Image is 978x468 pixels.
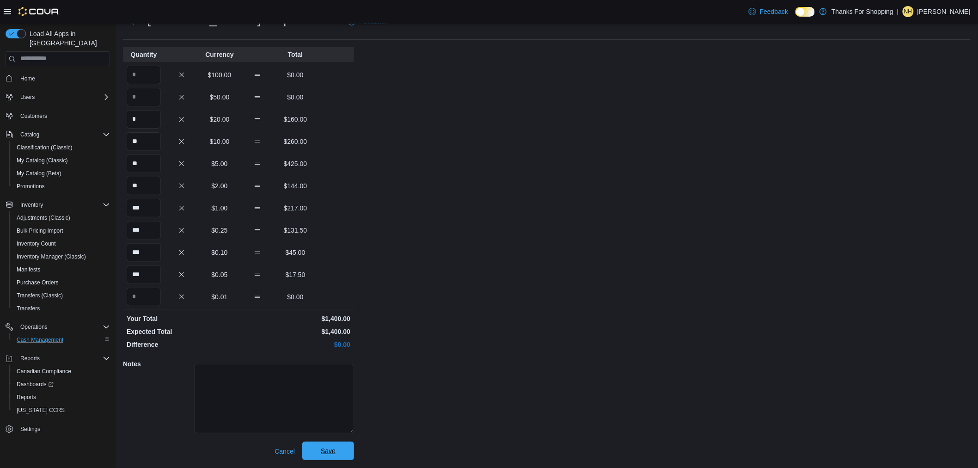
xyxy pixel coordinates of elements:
button: Reports [2,352,114,365]
a: Settings [17,424,44,435]
span: My Catalog (Classic) [13,155,110,166]
a: Canadian Compliance [13,366,75,377]
button: Purchase Orders [9,276,114,289]
span: Operations [17,321,110,333]
span: Settings [20,425,40,433]
a: Reports [13,392,40,403]
button: Catalog [17,129,43,140]
span: Canadian Compliance [17,368,71,375]
button: Transfers [9,302,114,315]
span: Settings [17,423,110,435]
span: Customers [17,110,110,122]
button: Users [17,92,38,103]
span: Reports [20,355,40,362]
p: Your Total [127,314,237,323]
span: Cash Management [17,336,63,344]
p: Quantity [127,50,161,59]
span: Canadian Compliance [13,366,110,377]
button: [US_STATE] CCRS [9,404,114,417]
span: Purchase Orders [17,279,59,286]
p: $0.00 [278,292,312,302]
span: NH [904,6,912,17]
button: Settings [2,422,114,436]
span: Transfers [13,303,110,314]
a: Customers [17,111,51,122]
a: Bulk Pricing Import [13,225,67,236]
a: Manifests [13,264,44,275]
p: $50.00 [202,92,237,102]
button: Manifests [9,263,114,276]
p: $0.00 [278,70,312,80]
a: Feedback [745,2,792,21]
button: My Catalog (Beta) [9,167,114,180]
span: [US_STATE] CCRS [17,406,65,414]
p: $1,400.00 [240,314,350,323]
a: [US_STATE] CCRS [13,405,68,416]
span: Transfers (Classic) [13,290,110,301]
button: Cancel [271,442,299,461]
span: Dashboards [13,379,110,390]
p: $10.00 [202,137,237,146]
a: Cash Management [13,334,67,345]
input: Quantity [127,177,161,195]
span: Feedback [760,7,788,16]
input: Quantity [127,154,161,173]
a: Transfers (Classic) [13,290,67,301]
button: Promotions [9,180,114,193]
span: Manifests [13,264,110,275]
button: Adjustments (Classic) [9,211,114,224]
span: Inventory Manager (Classic) [13,251,110,262]
button: Save [302,442,354,460]
p: $0.25 [202,226,237,235]
p: $260.00 [278,137,312,146]
p: $144.00 [278,181,312,191]
a: Dashboards [13,379,57,390]
a: Inventory Manager (Classic) [13,251,90,262]
input: Quantity [127,110,161,129]
span: Adjustments (Classic) [17,214,70,222]
button: Inventory Count [9,237,114,250]
a: Transfers [13,303,43,314]
span: Catalog [17,129,110,140]
p: $0.00 [278,92,312,102]
span: Load All Apps in [GEOGRAPHIC_DATA] [26,29,110,48]
p: $217.00 [278,203,312,213]
button: Cash Management [9,333,114,346]
a: Promotions [13,181,49,192]
span: Washington CCRS [13,405,110,416]
p: Thanks For Shopping [831,6,893,17]
p: $0.05 [202,270,237,279]
input: Quantity [127,221,161,240]
span: Inventory Count [13,238,110,249]
span: Adjustments (Classic) [13,212,110,223]
span: My Catalog (Beta) [17,170,61,177]
a: Inventory Count [13,238,60,249]
button: Reports [9,391,114,404]
p: Difference [127,340,237,349]
button: Customers [2,109,114,123]
input: Quantity [127,199,161,217]
span: Home [17,73,110,84]
span: Reports [17,394,36,401]
p: $0.01 [202,292,237,302]
span: Promotions [13,181,110,192]
a: Purchase Orders [13,277,62,288]
input: Dark Mode [795,7,815,17]
button: My Catalog (Classic) [9,154,114,167]
h5: Notes [123,355,192,373]
input: Quantity [127,132,161,151]
input: Quantity [127,265,161,284]
a: Adjustments (Classic) [13,212,74,223]
span: Promotions [17,183,45,190]
span: Inventory Count [17,240,56,247]
button: Inventory Manager (Classic) [9,250,114,263]
span: Transfers (Classic) [17,292,63,299]
p: Currency [202,50,237,59]
span: Inventory [17,199,110,210]
a: Dashboards [9,378,114,391]
p: $0.00 [240,340,350,349]
button: Transfers (Classic) [9,289,114,302]
nav: Complex example [6,68,110,460]
p: $45.00 [278,248,312,257]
